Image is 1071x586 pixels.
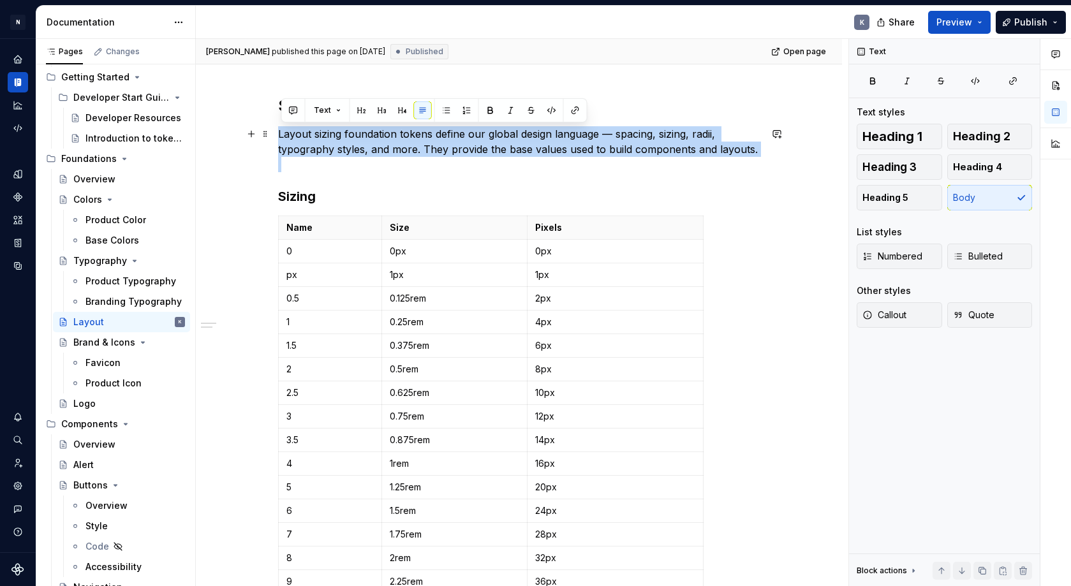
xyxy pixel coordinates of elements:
p: 3 [286,410,374,423]
div: Product Icon [85,377,142,390]
a: Product Icon [65,373,190,393]
p: 2 [286,363,374,376]
button: Notifications [8,407,28,427]
p: 4px [535,316,695,328]
div: Components [41,414,190,434]
p: 0.125rem [390,292,519,305]
a: Alert [53,455,190,475]
p: Name [286,221,374,234]
a: Open page [767,43,832,61]
p: 14px [535,434,695,446]
div: Product Color [85,214,146,226]
p: 1.75rem [390,528,519,541]
a: LayoutK [53,312,190,332]
p: 2rem [390,552,519,564]
div: Style [85,520,108,532]
div: Search ⌘K [8,430,28,450]
p: 28px [535,528,695,541]
p: 0.375rem [390,339,519,352]
a: Home [8,49,28,70]
div: Settings [8,476,28,496]
a: Data sources [8,256,28,276]
div: Typography [73,254,127,267]
p: 1rem [390,457,519,470]
a: Buttons [53,475,190,495]
button: Publish [996,11,1066,34]
div: Base Colors [85,234,139,247]
a: Overview [65,495,190,516]
p: 0 [286,245,374,258]
p: 20px [535,481,695,494]
div: Pages [46,47,83,57]
div: Changes [106,47,140,57]
p: 7 [286,528,374,541]
p: 6 [286,504,374,517]
p: 6px [535,339,695,352]
div: Design tokens [8,164,28,184]
button: Heading 3 [857,154,942,180]
p: 0.875rem [390,434,519,446]
button: Heading 4 [947,154,1033,180]
p: 0.75rem [390,410,519,423]
div: Code automation [8,118,28,138]
a: Logo [53,393,190,414]
p: 8 [286,552,374,564]
button: Numbered [857,244,942,269]
div: Storybook stories [8,233,28,253]
p: 16px [535,457,695,470]
a: Favicon [65,353,190,373]
p: 24px [535,504,695,517]
span: [PERSON_NAME] [206,47,270,57]
div: K [860,17,864,27]
button: Callout [857,302,942,328]
span: Heading 2 [953,130,1010,143]
a: Product Typography [65,271,190,291]
a: Analytics [8,95,28,115]
div: Foundations [41,149,190,169]
a: Style [65,516,190,536]
div: Components [61,418,118,430]
div: N [10,15,26,30]
button: Bulleted [947,244,1033,269]
div: Product Typography [85,275,176,288]
div: Favicon [85,356,121,369]
span: Numbered [862,250,922,263]
p: 2px [535,292,695,305]
div: Overview [73,173,115,186]
div: Code [85,540,109,553]
div: Foundations [61,152,117,165]
a: Accessibility [65,557,190,577]
a: Brand & Icons [53,332,190,353]
a: Assets [8,210,28,230]
div: Overview [85,499,128,512]
span: Quote [953,309,994,321]
div: Developer Start Guide [53,87,190,108]
div: Other styles [857,284,911,297]
p: 0.5rem [390,363,519,376]
div: Colors [73,193,102,206]
a: Typography [53,251,190,271]
div: List styles [857,226,902,238]
p: 10px [535,386,695,399]
span: Bulleted [953,250,1003,263]
span: Published [406,47,443,57]
button: Preview [928,11,991,34]
a: Documentation [8,72,28,92]
button: Contact support [8,499,28,519]
a: Developer Resources [65,108,190,128]
div: Brand & Icons [73,336,135,349]
p: 1.25rem [390,481,519,494]
a: Product Color [65,210,190,230]
p: px [286,268,374,281]
svg: Supernova Logo [11,563,24,576]
span: Open page [783,47,826,57]
div: Layout [73,316,104,328]
div: K [179,316,182,328]
div: Introduction to tokens [85,132,182,145]
p: 5 [286,481,374,494]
